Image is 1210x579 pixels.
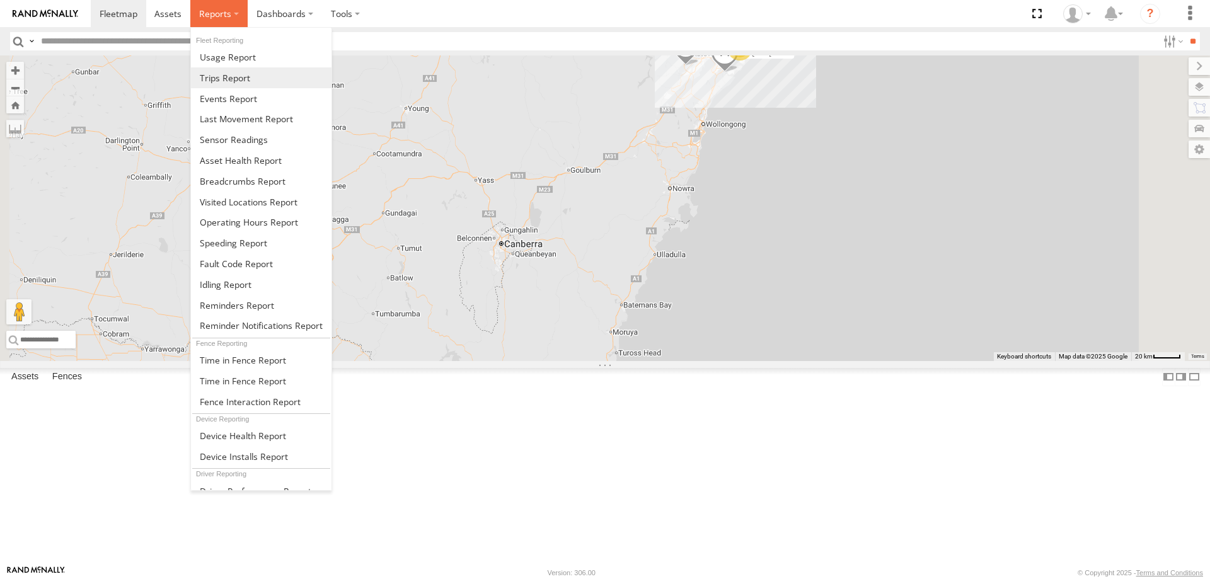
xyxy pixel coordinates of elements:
button: Drag Pegman onto the map to open Street View [6,299,32,324]
label: Hide Summary Table [1188,368,1201,386]
span: Map data ©2025 Google [1059,353,1127,360]
button: Map scale: 20 km per 41 pixels [1131,352,1185,361]
a: Device Installs Report [191,446,331,467]
a: Fleet Speed Report [191,232,331,253]
a: Terms and Conditions [1136,569,1203,576]
a: Breadcrumbs Report [191,171,331,192]
a: Full Events Report [191,88,331,109]
span: 20 km [1135,353,1153,360]
button: Zoom Home [6,96,24,113]
label: Assets [5,368,45,386]
span: 23QMC [PERSON_NAME] [741,48,831,57]
a: Usage Report [191,47,331,67]
a: Terms (opens in new tab) [1191,354,1204,359]
a: Visited Locations Report [191,192,331,212]
a: Reminders Report [191,295,331,316]
a: Fault Code Report [191,253,331,274]
div: Version: 306.00 [548,569,596,576]
a: Trips Report [191,67,331,88]
button: Zoom in [6,62,24,79]
label: Search Query [26,32,37,50]
a: Idling Report [191,274,331,295]
div: © Copyright 2025 - [1078,569,1203,576]
a: Asset Operating Hours Report [191,212,331,232]
label: Map Settings [1189,140,1210,158]
a: Service Reminder Notifications Report [191,316,331,336]
button: Keyboard shortcuts [997,352,1051,361]
i: ? [1140,4,1160,24]
div: Muhammad Salman [1059,4,1095,23]
img: rand-logo.svg [13,9,78,18]
a: Driver Performance Report [191,481,331,502]
a: Visit our Website [7,566,65,579]
a: Time in Fences Report [191,350,331,370]
a: Time in Fences Report [191,370,331,391]
button: Zoom out [6,79,24,96]
label: Dock Summary Table to the Left [1162,368,1175,386]
a: Asset Health Report [191,150,331,171]
label: Search Filter Options [1158,32,1185,50]
label: Measure [6,120,24,137]
label: Dock Summary Table to the Right [1175,368,1187,386]
a: Sensor Readings [191,129,331,150]
a: Fence Interaction Report [191,391,331,412]
a: Device Health Report [191,425,331,446]
div: 21 [727,35,752,60]
label: Fences [46,368,88,386]
a: Last Movement Report [191,108,331,129]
